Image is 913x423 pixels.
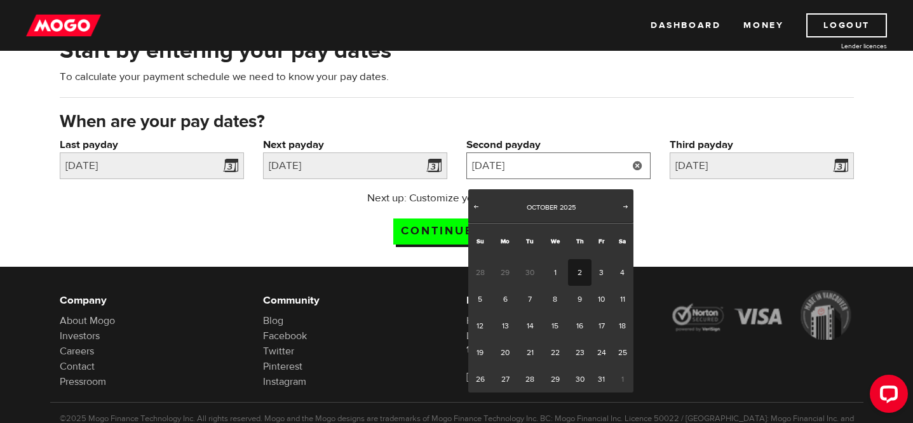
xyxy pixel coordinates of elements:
[806,13,887,37] a: Logout
[576,237,584,245] span: Thursday
[60,37,854,64] h2: Start by entering your pay dates
[527,203,558,212] span: October
[518,286,542,312] a: 7
[592,339,611,366] a: 24
[518,312,542,339] a: 14
[592,286,611,312] a: 10
[60,314,115,327] a: About Mogo
[263,360,302,373] a: Pinterest
[492,339,518,366] a: 20
[542,366,568,393] a: 29
[470,201,482,214] a: Prev
[60,112,854,132] h3: When are your pay dates?
[611,312,633,339] a: 18
[670,137,854,152] label: Third payday
[492,312,518,339] a: 13
[263,314,283,327] a: Blog
[592,312,611,339] a: 17
[542,259,568,286] a: 1
[551,237,560,245] span: Wednesday
[592,259,611,286] a: 3
[568,286,592,312] a: 9
[568,366,592,393] a: 30
[60,330,100,342] a: Investors
[792,41,887,51] a: Lender licences
[263,137,447,152] label: Next payday
[60,345,94,358] a: Careers
[621,201,631,211] span: Next
[466,344,651,356] p: 1.800.980.Mogo(6646)
[26,13,101,37] img: mogo_logo-11ee424be714fa7cbb0f0f49df9e16ec.png
[466,137,651,152] label: Second payday
[263,293,447,308] h6: Community
[518,366,542,393] a: 28
[611,259,633,286] a: 4
[492,366,518,393] a: 27
[468,286,492,312] a: 5
[468,259,492,286] span: 28
[620,201,633,214] a: Next
[518,339,542,366] a: 21
[568,259,592,286] a: 2
[542,339,568,366] a: 22
[860,370,913,423] iframe: LiveChat chat widget
[468,339,492,366] a: 19
[468,312,492,339] a: 12
[60,69,854,84] p: To calculate your payment schedule we need to know your pay dates.
[518,259,542,286] span: 30
[670,290,854,340] img: legal-icons-92a2ffecb4d32d839781d1b4e4802d7b.png
[492,286,518,312] a: 6
[568,312,592,339] a: 16
[611,286,633,312] a: 11
[611,366,633,393] span: 1
[619,237,626,245] span: Saturday
[501,237,510,245] span: Monday
[471,201,481,211] span: Prev
[651,13,720,37] a: Dashboard
[263,345,294,358] a: Twitter
[492,259,518,286] span: 29
[526,237,534,245] span: Tuesday
[568,339,592,366] a: 23
[477,237,484,245] span: Sunday
[466,314,518,327] a: Help centre
[60,360,95,373] a: Contact
[263,375,306,388] a: Instagram
[60,137,244,152] label: Last payday
[743,13,783,37] a: Money
[592,366,611,393] a: 31
[60,293,244,308] h6: Company
[60,375,106,388] a: Pressroom
[263,330,307,342] a: Facebook
[466,370,628,383] a: [EMAIL_ADDRESS][DOMAIN_NAME]
[466,293,651,308] h6: Help
[611,339,633,366] a: 25
[542,286,568,312] a: 8
[468,366,492,393] a: 26
[330,191,583,206] p: Next up: Customize your loan options.
[542,312,568,339] a: 15
[466,330,537,342] a: Leave feedback
[599,237,604,245] span: Friday
[560,203,576,212] span: 2025
[393,218,520,245] input: Continue now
